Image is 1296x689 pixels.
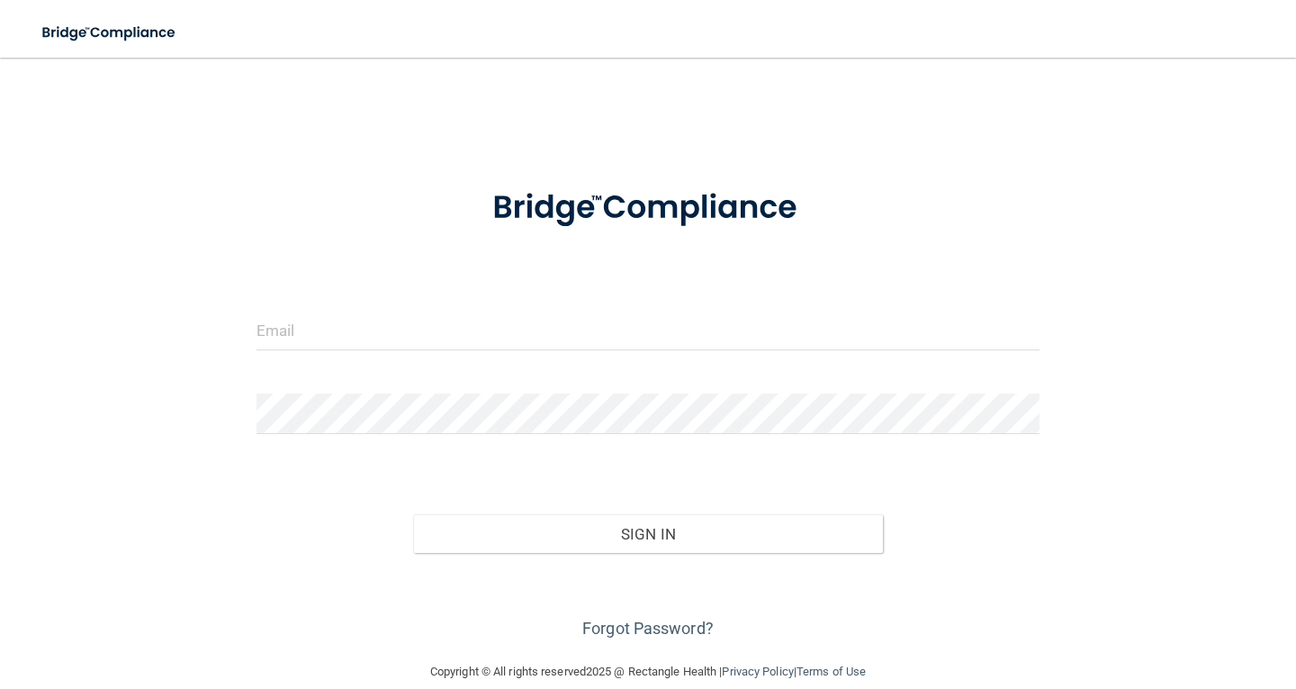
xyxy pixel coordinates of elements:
a: Terms of Use [796,665,866,678]
img: bridge_compliance_login_screen.278c3ca4.svg [27,14,193,51]
button: Sign In [413,514,883,554]
a: Privacy Policy [722,665,793,678]
a: Forgot Password? [582,619,714,638]
input: Email [256,310,1039,350]
img: bridge_compliance_login_screen.278c3ca4.svg [459,166,837,250]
